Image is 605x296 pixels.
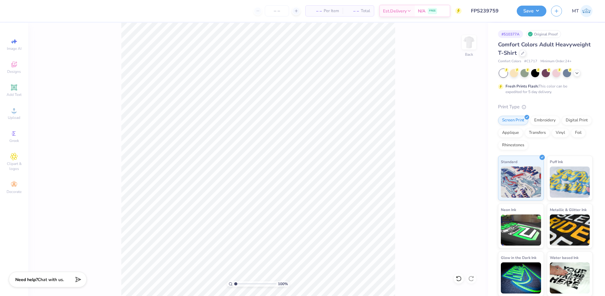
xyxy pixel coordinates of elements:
span: Image AI [7,46,22,51]
span: Per Item [324,8,339,14]
span: FREE [429,9,436,13]
span: – – [309,8,322,14]
button: Save [517,6,546,16]
span: Designs [7,69,21,74]
span: – – [346,8,359,14]
img: Puff Ink [550,167,590,198]
div: Original Proof [526,30,561,38]
img: Water based Ink [550,262,590,294]
span: Est. Delivery [383,8,407,14]
span: Clipart & logos [3,161,25,171]
span: Total [361,8,370,14]
img: Neon Ink [501,214,541,246]
div: Digital Print [562,116,592,125]
img: Back [463,36,475,49]
div: Foil [571,128,586,138]
input: Untitled Design [466,5,512,17]
div: Transfers [525,128,550,138]
img: Michelle Tapire [580,5,593,17]
strong: Fresh Prints Flash: [506,84,539,89]
span: Standard [501,158,517,165]
img: Standard [501,167,541,198]
div: This color can be expedited for 5 day delivery. [506,83,582,95]
span: Metallic & Glitter Ink [550,206,587,213]
div: Embroidery [530,116,560,125]
span: # C1717 [524,59,537,64]
div: # 510377A [498,30,523,38]
span: N/A [418,8,425,14]
a: MT [572,5,593,17]
span: Neon Ink [501,206,516,213]
img: Metallic & Glitter Ink [550,214,590,246]
img: Glow in the Dark Ink [501,262,541,294]
div: Screen Print [498,116,528,125]
span: Add Text [7,92,22,97]
div: Rhinestones [498,141,528,150]
div: Print Type [498,103,593,110]
span: Puff Ink [550,158,563,165]
span: Glow in the Dark Ink [501,254,536,261]
span: MT [572,7,579,15]
span: 100 % [278,281,288,287]
span: Water based Ink [550,254,578,261]
div: Applique [498,128,523,138]
span: Upload [8,115,20,120]
span: Comfort Colors Adult Heavyweight T-Shirt [498,41,591,57]
div: Vinyl [552,128,569,138]
span: Comfort Colors [498,59,521,64]
div: Back [465,52,473,57]
span: Minimum Order: 24 + [540,59,572,64]
input: – – [265,5,289,16]
span: Greek [9,138,19,143]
